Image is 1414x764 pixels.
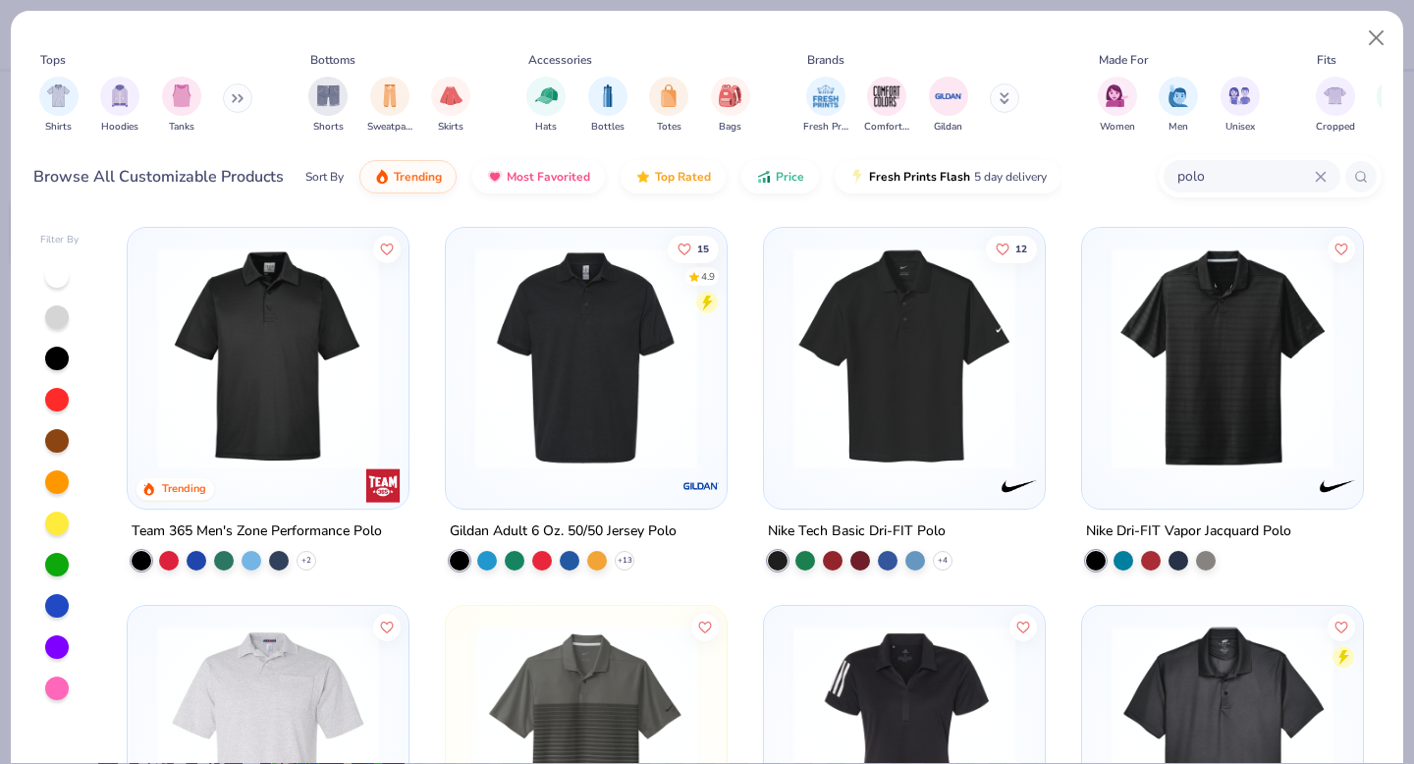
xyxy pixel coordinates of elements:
div: filter for Sweatpants [367,77,412,135]
img: Gildan Image [934,82,963,111]
span: Unisex [1225,120,1255,135]
button: Like [1009,613,1037,640]
img: 21a96ec8-769c-4fbe-b433-59540745f6ec [1024,247,1266,469]
img: Nike logo [1317,466,1356,506]
img: Gildan logo [681,466,721,506]
div: filter for Bottles [588,77,627,135]
button: filter button [431,77,470,135]
div: filter for Tanks [162,77,201,135]
button: Trending [359,160,457,193]
div: filter for Bags [711,77,750,135]
div: filter for Totes [649,77,688,135]
div: Brands [807,51,844,69]
span: Hoodies [101,120,138,135]
div: filter for Women [1098,77,1137,135]
button: filter button [100,77,139,135]
span: Totes [657,120,681,135]
button: Like [1328,613,1355,640]
img: 7aaa0d08-a093-4005-931c-5a5809074904 [1102,247,1343,469]
button: filter button [162,77,201,135]
div: Bottoms [310,51,355,69]
img: Women Image [1106,84,1128,107]
span: Shirts [45,120,72,135]
img: Shirts Image [47,84,70,107]
button: filter button [1159,77,1198,135]
div: filter for Hats [526,77,566,135]
div: Fits [1317,51,1336,69]
img: 4e3280f1-c9f2-4cad-a8ab-4447660dba31 [707,247,949,469]
input: Try "T-Shirt" [1175,165,1315,188]
span: Sweatpants [367,120,412,135]
div: filter for Skirts [431,77,470,135]
div: 4.9 [701,269,715,284]
button: Price [741,160,819,193]
span: Cropped [1316,120,1355,135]
button: Like [986,235,1037,262]
span: Tanks [169,120,194,135]
button: filter button [1221,77,1260,135]
img: 8e2bd841-e4e9-4593-a0fd-0b5ea633da3f [147,247,389,469]
button: Fresh Prints Flash5 day delivery [835,160,1061,193]
button: filter button [649,77,688,135]
img: Fresh Prints Image [811,82,841,111]
span: Most Favorited [507,169,590,185]
img: Sweatpants Image [379,84,401,107]
button: filter button [308,77,348,135]
img: 64756ea5-4699-42a2-b186-d8e4593bce77 [784,247,1025,469]
div: Accessories [528,51,592,69]
div: filter for Fresh Prints [803,77,848,135]
div: filter for Gildan [929,77,968,135]
span: + 2 [301,555,311,567]
button: Like [374,235,402,262]
span: Price [776,169,804,185]
span: Fresh Prints [803,120,848,135]
img: Bottles Image [597,84,619,107]
div: Filter By [40,233,80,247]
div: filter for Comfort Colors [864,77,909,135]
span: 5 day delivery [974,166,1047,189]
div: filter for Hoodies [100,77,139,135]
button: filter button [1098,77,1137,135]
img: Skirts Image [440,84,462,107]
span: Hats [535,120,557,135]
span: 12 [1015,244,1027,253]
img: Tanks Image [171,84,192,107]
button: filter button [1316,77,1355,135]
img: most_fav.gif [487,169,503,185]
div: filter for Shirts [39,77,79,135]
span: Men [1169,120,1188,135]
button: filter button [803,77,848,135]
img: Men Image [1168,84,1189,107]
div: Browse All Customizable Products [33,165,284,189]
span: Skirts [438,120,463,135]
div: filter for Shorts [308,77,348,135]
div: Nike Tech Basic Dri-FIT Polo [768,519,946,544]
button: filter button [864,77,909,135]
img: Team 365 logo [363,466,403,506]
span: Trending [394,169,442,185]
button: filter button [526,77,566,135]
span: Comfort Colors [864,120,909,135]
button: filter button [367,77,412,135]
span: 15 [697,244,709,253]
div: filter for Unisex [1221,77,1260,135]
div: Tops [40,51,66,69]
div: filter for Cropped [1316,77,1355,135]
div: filter for Men [1159,77,1198,135]
img: TopRated.gif [635,169,651,185]
img: Hats Image [535,84,558,107]
img: trending.gif [374,169,390,185]
span: Bottles [591,120,625,135]
img: 58f3562e-1865-49f9-a059-47c567f7ec2e [465,247,707,469]
span: Shorts [313,120,344,135]
button: Close [1358,20,1395,57]
img: Nike logo [1000,466,1039,506]
button: Like [374,613,402,640]
div: Sort By [305,168,344,186]
img: Totes Image [658,84,680,107]
img: Bags Image [719,84,740,107]
div: Gildan Adult 6 Oz. 50/50 Jersey Polo [450,519,677,544]
button: filter button [39,77,79,135]
div: Made For [1099,51,1148,69]
span: Top Rated [655,169,711,185]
